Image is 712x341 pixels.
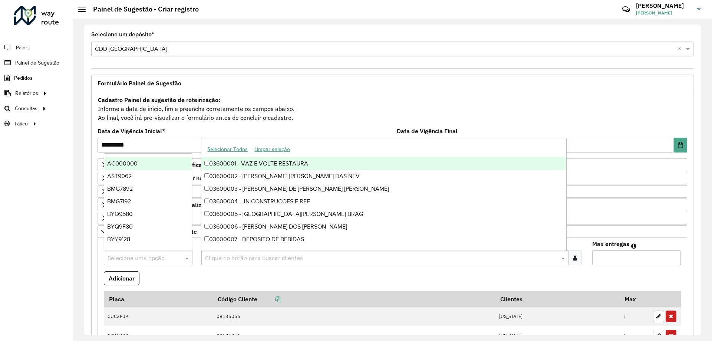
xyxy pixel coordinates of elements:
[674,138,687,153] button: Choose Date
[678,45,684,53] span: Clear all
[620,307,649,326] td: 1
[201,233,566,246] div: 03600007 - DEPOSITO DE BEBIDAS
[15,89,38,97] span: Relatórios
[98,158,687,171] a: Priorizar Cliente - Não podem ficar no buffer
[98,172,687,184] a: Preservar Cliente - Devem ficar no buffer, não roteirizar
[86,5,199,13] h2: Painel de Sugestão - Criar registro
[201,183,566,195] div: 03600003 - [PERSON_NAME] DE [PERSON_NAME] [PERSON_NAME]
[107,160,138,167] span: AC000000
[107,211,133,217] span: BYQ9580
[397,127,458,135] label: Data de Vigência Final
[98,212,687,224] a: Cliente Retira
[201,170,566,183] div: 03600002 - [PERSON_NAME] [PERSON_NAME] DAS NEV
[251,144,293,155] button: Limpar seleção
[495,291,619,307] th: Clientes
[201,157,566,170] div: 03600001 - VAZ E VOLTE RESTAURA
[98,185,687,198] a: Cliente para Recarga
[204,144,251,155] button: Selecionar Todos
[592,239,629,248] label: Max entregas
[201,195,566,208] div: 03600004 - JN CONSTRUCOES E REF
[495,307,619,326] td: [US_STATE]
[16,44,30,52] span: Painel
[104,271,139,285] button: Adicionar
[636,10,692,16] span: [PERSON_NAME]
[213,291,495,307] th: Código Cliente
[14,74,33,82] span: Pedidos
[620,291,649,307] th: Max
[98,127,165,135] label: Data de Vigência Inicial
[14,120,28,128] span: Tático
[257,295,281,303] a: Copiar
[107,236,130,242] span: BYY9128
[636,2,692,9] h3: [PERSON_NAME]
[104,291,213,307] th: Placa
[107,198,131,204] span: BMG7I92
[618,1,634,17] a: Contato Rápido
[107,173,132,179] span: AST9062
[201,220,566,233] div: 03600006 - [PERSON_NAME] DOS [PERSON_NAME]
[201,246,566,258] div: 03600008 - [PERSON_NAME]
[201,138,566,251] ng-dropdown-panel: Options list
[15,105,37,112] span: Consultas
[104,307,213,326] td: CUC3F09
[213,307,495,326] td: 08135056
[98,96,220,104] strong: Cadastro Painel de sugestão de roteirização:
[98,225,687,238] a: Mapas Sugeridos: Placa-Cliente
[107,186,133,192] span: BMG7892
[98,80,181,86] span: Formulário Painel de Sugestão
[201,208,566,220] div: 03600005 - [GEOGRAPHIC_DATA][PERSON_NAME] BRAG
[98,95,687,122] div: Informe a data de inicio, fim e preencha corretamente os campos abaixo. Ao final, você irá pré-vi...
[631,243,636,249] em: Máximo de clientes que serão colocados na mesma rota com os clientes informados
[107,223,133,230] span: BYQ9F80
[15,59,59,67] span: Painel de Sugestão
[98,199,687,211] a: Cliente para Multi-CDD/Internalização
[104,153,192,251] ng-dropdown-panel: Options list
[91,30,154,39] label: Selecione um depósito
